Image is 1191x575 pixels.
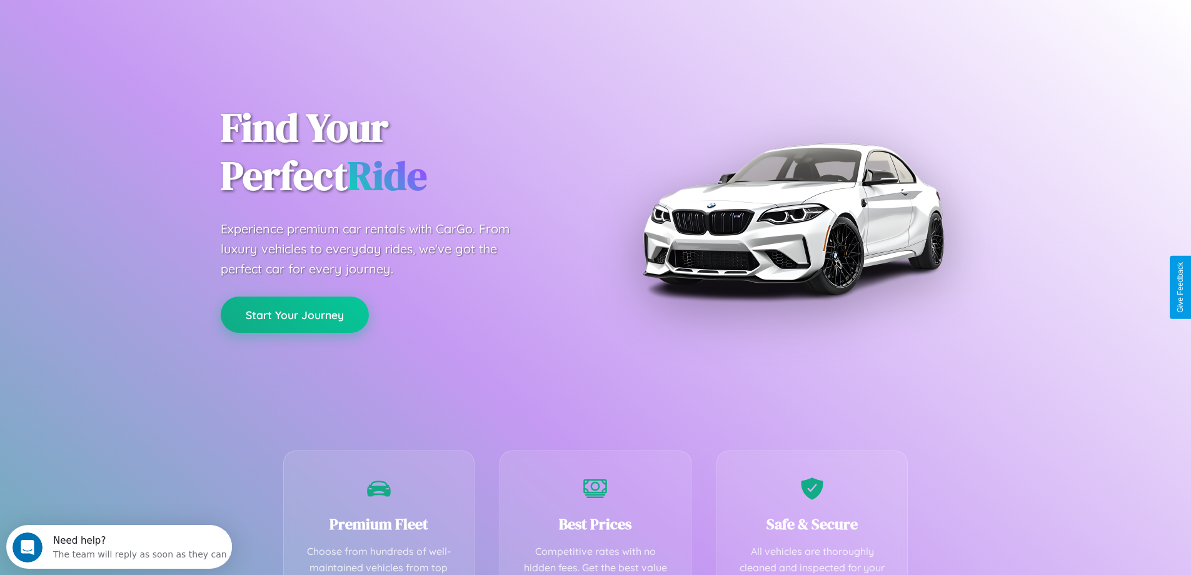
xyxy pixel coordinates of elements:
iframe: Intercom live chat discovery launcher [6,525,232,569]
h1: Find Your Perfect [221,104,577,200]
button: Start Your Journey [221,297,369,333]
h3: Safe & Secure [736,514,889,534]
div: The team will reply as soon as they can [47,21,221,34]
img: Premium BMW car rental vehicle [636,63,949,375]
span: Ride [348,148,427,203]
p: Experience premium car rentals with CarGo. From luxury vehicles to everyday rides, we've got the ... [221,219,533,279]
div: Need help? [47,11,221,21]
h3: Best Prices [519,514,672,534]
div: Give Feedback [1176,262,1185,313]
h3: Premium Fleet [303,514,456,534]
iframe: Intercom live chat [13,532,43,562]
div: Open Intercom Messenger [5,5,233,39]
